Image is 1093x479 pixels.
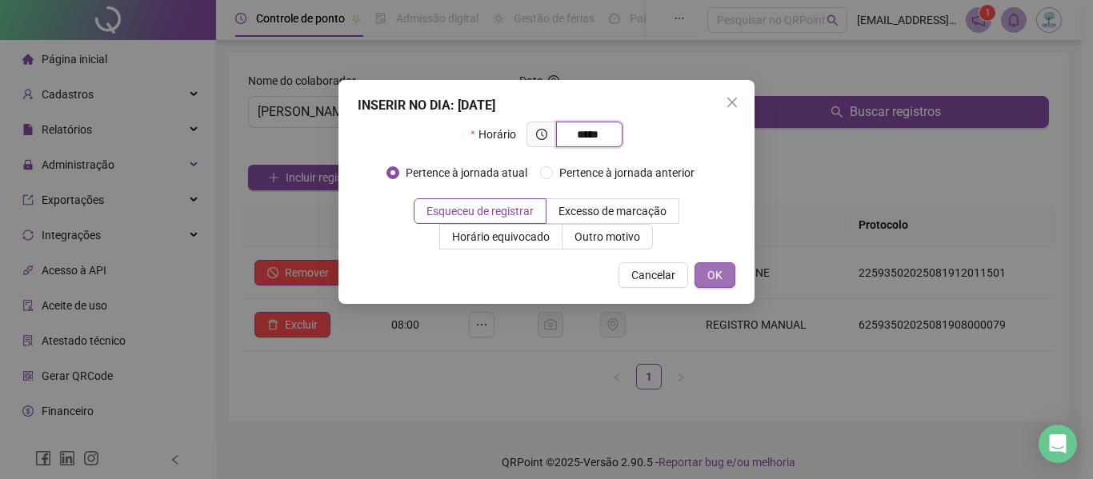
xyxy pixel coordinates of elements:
button: OK [695,262,735,288]
div: INSERIR NO DIA : [DATE] [358,96,735,115]
span: Horário equivocado [452,230,550,243]
button: Cancelar [619,262,688,288]
button: Close [719,90,745,115]
span: Cancelar [631,266,675,284]
span: Esqueceu de registrar [426,205,534,218]
span: Pertence à jornada anterior [553,164,701,182]
span: clock-circle [536,129,547,140]
span: OK [707,266,723,284]
span: Pertence à jornada atual [399,164,534,182]
span: Excesso de marcação [559,205,667,218]
span: close [726,96,739,109]
span: Outro motivo [575,230,640,243]
label: Horário [470,122,526,147]
div: Open Intercom Messenger [1039,425,1077,463]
